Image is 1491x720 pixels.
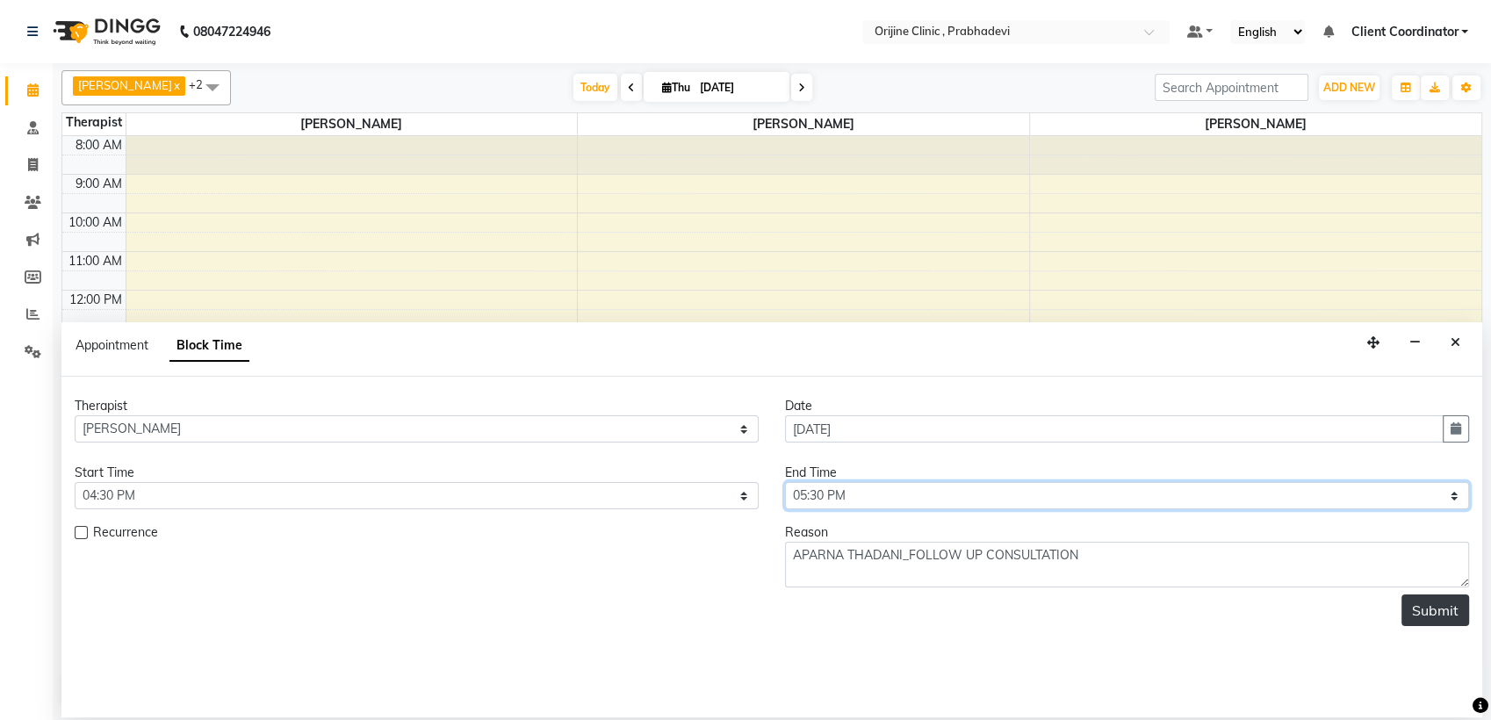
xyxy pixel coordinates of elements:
div: Therapist [75,397,759,415]
div: Therapist [62,113,126,132]
span: Thu [658,81,695,94]
div: 11:00 AM [65,252,126,270]
img: logo [45,7,165,56]
a: x [172,78,180,92]
span: [PERSON_NAME] [126,113,578,135]
div: 9:00 AM [72,175,126,193]
div: Date [785,397,1469,415]
span: Block Time [169,330,249,362]
div: 12:00 PM [66,291,126,309]
div: 10:00 AM [65,213,126,232]
input: 2025-09-04 [695,75,782,101]
span: Client Coordinator [1351,23,1458,41]
span: +2 [189,77,216,91]
span: [PERSON_NAME] [78,78,172,92]
div: End Time [785,464,1469,482]
div: Reason [785,523,1469,542]
span: ADD NEW [1323,81,1375,94]
b: 08047224946 [193,7,270,56]
span: Today [573,74,617,101]
div: Start Time [75,464,759,482]
button: Close [1443,329,1468,356]
span: [PERSON_NAME] [578,113,1029,135]
span: Appointment [76,337,148,353]
div: 8:00 AM [72,136,126,155]
button: ADD NEW [1319,76,1379,100]
input: Search Appointment [1155,74,1308,101]
button: Submit [1401,594,1469,626]
span: [PERSON_NAME] [1030,113,1481,135]
input: yyyy-mm-dd [785,415,1444,443]
span: Recurrence [93,523,158,545]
